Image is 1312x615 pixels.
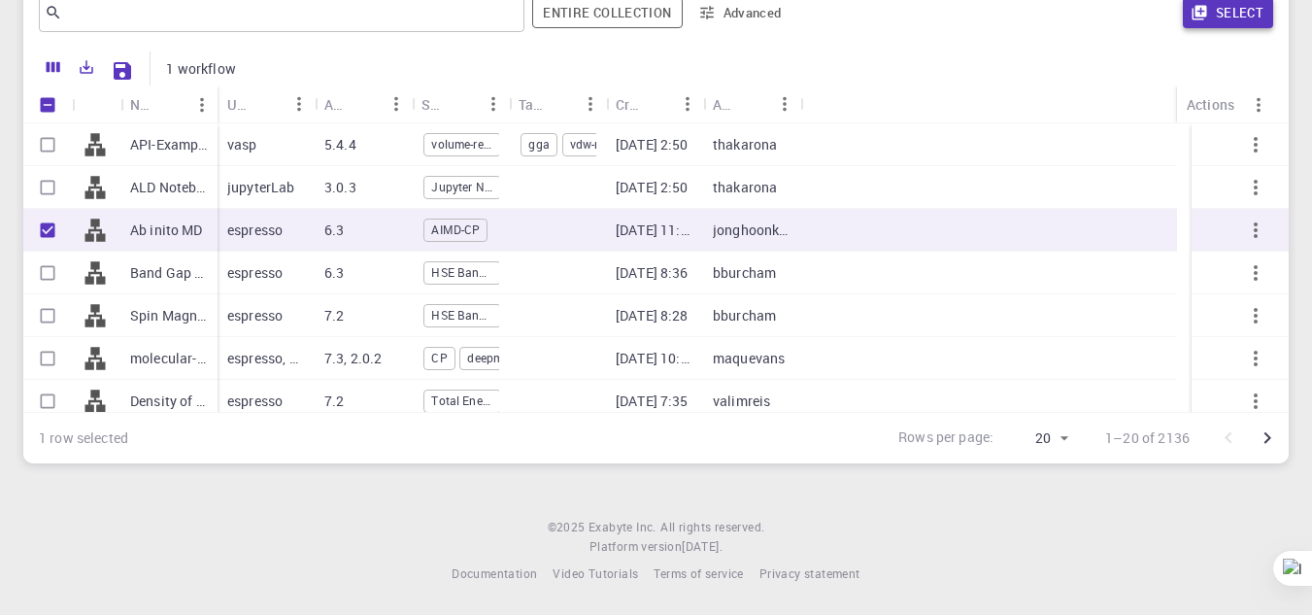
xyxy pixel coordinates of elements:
[713,178,777,197] p: thakarona
[324,135,356,154] p: 5.4.4
[424,136,500,153] span: volume-relaxation
[315,85,412,123] div: Application Version
[70,51,103,83] button: Export
[589,518,656,537] a: Exabyte Inc.
[452,565,537,581] span: Documentation
[682,538,723,554] span: [DATE] .
[460,350,517,366] span: deepmd
[575,88,606,120] button: Menu
[324,306,344,325] p: 7.2
[713,392,770,411] p: valimreis
[713,221,791,240] p: jonghoonk918
[227,392,283,411] p: espresso
[350,88,381,120] button: Sort
[103,51,142,90] button: Save Explorer Settings
[548,518,589,537] span: © 2025
[713,306,776,325] p: bburcham
[544,88,575,120] button: Sort
[616,85,641,123] div: Created
[660,518,764,537] span: All rights reserved.
[227,221,283,240] p: espresso
[218,85,315,123] div: Used application
[37,51,70,83] button: Columns
[616,306,689,325] p: [DATE] 8:28
[553,565,638,581] span: Video Tutorials
[478,88,509,120] button: Menu
[1187,85,1234,123] div: Actions
[898,427,993,450] p: Rows per page:
[130,349,208,368] p: molecular-dynamics
[130,85,155,123] div: Name
[166,59,236,79] p: 1 workflow
[39,428,128,448] div: 1 row selected
[509,85,606,123] div: Tags
[713,263,776,283] p: bburcham
[672,88,703,120] button: Menu
[324,221,344,240] p: 6.3
[324,263,344,283] p: 6.3
[324,85,350,123] div: Application Version
[738,88,769,120] button: Sort
[130,306,208,325] p: Spin Magneti
[563,136,627,153] span: vdw-relax
[589,519,656,534] span: Exabyte Inc.
[284,88,315,120] button: Menu
[589,537,682,557] span: Platform version
[616,178,689,197] p: [DATE] 2:50
[72,85,120,123] div: Icon
[759,565,860,581] span: Privacy statement
[606,85,703,123] div: Created
[616,392,689,411] p: [DATE] 7:35
[1243,89,1274,120] button: Menu
[713,85,738,123] div: Account
[324,178,356,197] p: 3.0.3
[130,221,203,240] p: Ab inito MD
[447,88,478,120] button: Sort
[227,178,295,197] p: jupyterLab
[39,14,109,31] span: Support
[424,179,500,195] span: Jupyter Notebook
[324,349,383,368] p: 7.3, 2.0.2
[1105,428,1190,448] p: 1–20 of 2136
[186,89,218,120] button: Menu
[412,85,509,123] div: Subworkflows
[1001,425,1074,453] div: 20
[120,85,218,123] div: Name
[616,263,689,283] p: [DATE] 8:36
[682,537,723,557] a: [DATE].
[227,349,305,368] p: espresso, deepmd
[521,136,555,153] span: gga
[553,564,638,584] a: Video Tutorials
[227,306,283,325] p: espresso
[654,564,743,584] a: Terms of service
[769,88,800,120] button: Menu
[424,393,500,409] span: Total Energy
[424,350,454,366] span: CP
[1248,419,1287,458] button: Go to next page
[452,564,537,584] a: Documentation
[130,135,208,154] p: API-Examples Band Structure + Band Gap (D3-GGA-BS-BG-DOS) (clone)
[324,392,344,411] p: 7.2
[421,85,447,123] div: Subworkflows
[616,221,693,240] p: [DATE] 11:51
[616,135,689,154] p: [DATE] 2:50
[155,89,186,120] button: Sort
[703,85,800,123] div: Account
[227,263,283,283] p: espresso
[381,88,412,120] button: Menu
[1177,85,1274,123] div: Actions
[130,392,208,411] p: Density of states
[713,135,777,154] p: thakarona
[130,178,208,197] p: ALD Notebook (clone) (clone)
[654,565,743,581] span: Terms of service
[252,88,284,120] button: Sort
[759,564,860,584] a: Privacy statement
[424,222,487,238] span: AIMD-CP
[130,263,208,283] p: Band Gap + DoS - HSE (clone) (clone) (clone)
[424,307,500,324] span: HSE Band Gap
[616,349,693,368] p: [DATE] 10:38
[227,135,257,154] p: vasp
[227,85,252,123] div: Used application
[424,264,500,281] span: HSE Band Gap
[519,85,544,123] div: Tags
